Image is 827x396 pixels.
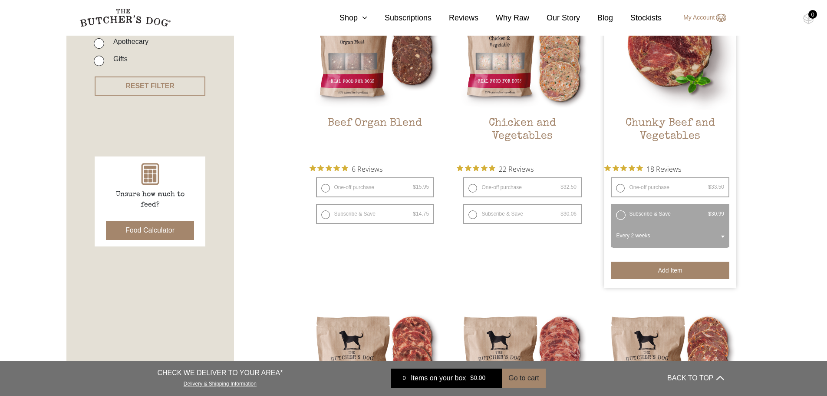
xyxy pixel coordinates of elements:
div: 0 [808,10,817,19]
h2: Beef Organ Blend [310,117,441,158]
span: Every 2 weeks [613,226,728,246]
span: $ [470,375,474,382]
h2: Chicken and Vegetables [457,117,588,158]
bdi: 0.00 [470,375,485,382]
label: One-off purchase [611,177,729,197]
a: Delivery & Shipping Information [184,379,257,387]
a: Reviews [432,12,478,24]
a: Shop [322,12,367,24]
button: Add item [611,262,729,279]
label: Subscribe & Save [463,204,582,224]
button: Rated 4.9 out of 5 stars from 22 reviews. Jump to reviews. [457,162,534,175]
span: 22 Reviews [499,162,534,175]
span: Every 2 weeks [613,226,728,248]
bdi: 32.50 [560,184,577,190]
span: 18 Reviews [646,162,681,175]
button: Food Calculator [106,221,194,240]
bdi: 14.75 [413,211,429,217]
span: $ [560,211,563,217]
label: Apothecary [109,36,148,47]
button: Go to cart [502,369,545,388]
label: Subscribe & Save [611,204,729,224]
img: TBD_Cart-Empty.png [803,13,814,24]
label: Subscribe & Save [316,204,435,224]
a: Subscriptions [367,12,432,24]
p: Unsure how much to feed? [107,190,194,210]
a: My Account [675,13,726,23]
label: One-off purchase [463,177,582,197]
button: BACK TO TOP [667,368,724,389]
button: RESET FILTER [95,77,205,96]
a: Blog [580,12,613,24]
bdi: 15.95 [413,184,429,190]
bdi: 33.50 [708,184,724,190]
a: 0 Items on your box $0.00 [391,369,502,388]
a: Why Raw [478,12,529,24]
h2: Chunky Beef and Vegetables [604,117,736,158]
span: $ [708,211,711,217]
a: Stockists [613,12,662,24]
span: $ [413,184,416,190]
a: Our Story [529,12,580,24]
label: One-off purchase [316,177,435,197]
span: 6 Reviews [352,162,382,175]
p: CHECK WE DELIVER TO YOUR AREA* [157,368,283,378]
label: Gifts [109,53,128,65]
span: Items on your box [411,373,466,383]
bdi: 30.06 [560,211,577,217]
span: $ [560,184,563,190]
button: Rated 5 out of 5 stars from 6 reviews. Jump to reviews. [310,162,382,175]
button: Rated 5 out of 5 stars from 18 reviews. Jump to reviews. [604,162,681,175]
span: $ [413,211,416,217]
bdi: 30.99 [708,211,724,217]
span: $ [708,184,711,190]
div: 0 [398,374,411,383]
